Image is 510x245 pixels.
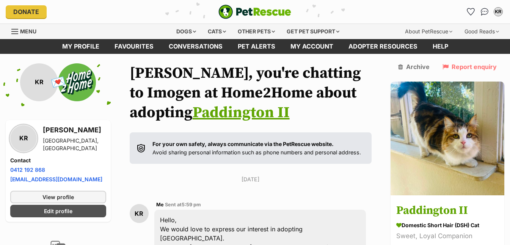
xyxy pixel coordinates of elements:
[494,8,502,16] div: KR
[55,39,107,54] a: My profile
[398,63,430,70] a: Archive
[283,39,341,54] a: My account
[425,39,456,54] a: Help
[10,176,102,182] a: [EMAIL_ADDRESS][DOMAIN_NAME]
[400,24,458,39] div: About PetRescue
[156,202,164,207] span: Me
[165,202,201,207] span: Sent at
[50,74,67,90] span: 💌
[232,24,280,39] div: Other pets
[20,63,58,101] div: KR
[42,193,74,201] span: View profile
[58,63,96,101] img: Home2Home profile pic
[465,6,477,18] a: Favourites
[202,24,231,39] div: Cats
[11,24,42,38] a: Menu
[130,204,149,223] div: KR
[459,24,504,39] div: Good Reads
[391,82,504,195] img: Paddington II
[161,39,230,54] a: conversations
[218,5,291,19] a: PetRescue
[182,202,201,207] span: 5:59 pm
[6,5,47,18] a: Donate
[10,157,106,164] h4: Contact
[443,63,497,70] a: Report enquiry
[281,24,345,39] div: Get pet support
[396,202,499,219] h3: Paddington II
[10,191,106,203] a: View profile
[193,103,290,122] a: Paddington II
[171,24,201,39] div: Dogs
[130,175,372,183] p: [DATE]
[44,207,72,215] span: Edit profile
[465,6,504,18] ul: Account quick links
[492,6,504,18] button: My account
[152,141,334,147] strong: For your own safety, always communicate via the PetRescue website.
[107,39,161,54] a: Favourites
[130,63,372,122] h1: [PERSON_NAME], you're chatting to Imogen at Home2Home about adopting
[10,125,37,152] div: KR
[479,6,491,18] a: Conversations
[481,8,489,16] img: chat-41dd97257d64d25036548639549fe6c8038ab92f7586957e7f3b1b290dea8141.svg
[396,221,499,229] div: Domestic Short Hair (DSH) Cat
[230,39,283,54] a: Pet alerts
[10,166,45,173] a: 0412 192 868
[20,28,36,35] span: Menu
[218,5,291,19] img: logo-e224e6f780fb5917bec1dbf3a21bbac754714ae5b6737aabdf751b685950b380.svg
[396,231,499,241] div: Sweet, Loyal Companion
[10,205,106,217] a: Edit profile
[341,39,425,54] a: Adopter resources
[43,125,106,135] h3: [PERSON_NAME]
[43,137,106,152] div: [GEOGRAPHIC_DATA], [GEOGRAPHIC_DATA]
[152,140,361,156] p: Avoid sharing personal information such as phone numbers and personal address.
